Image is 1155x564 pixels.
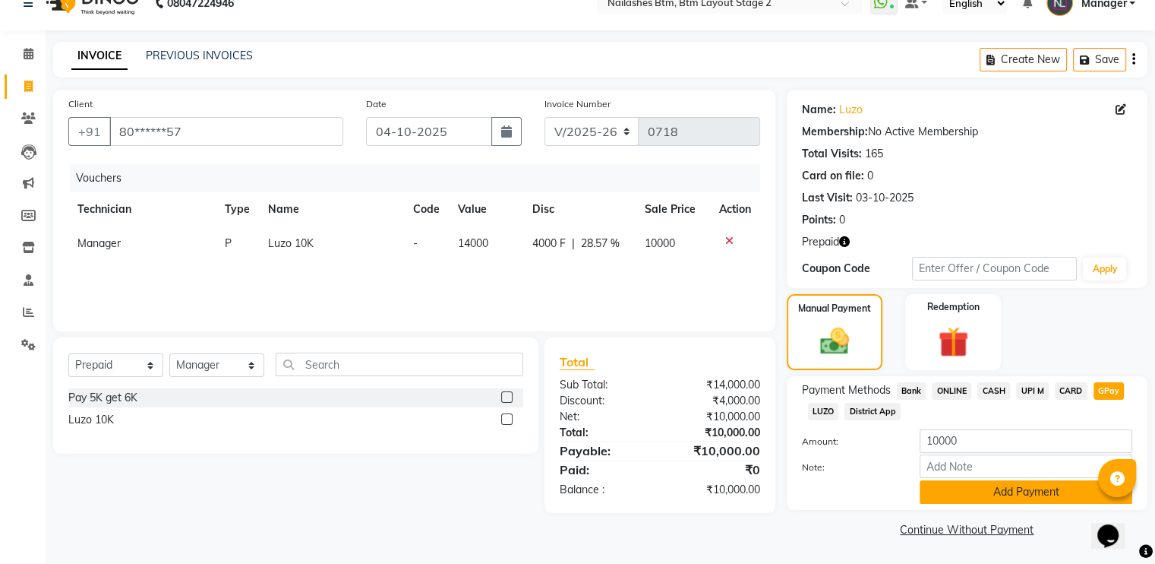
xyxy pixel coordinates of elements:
[802,234,839,250] span: Prepaid
[544,97,611,111] label: Invoice Number
[839,102,863,118] a: Luzo
[977,382,1010,400] span: CASH
[636,192,710,227] th: Sale Price
[802,124,1132,140] div: No Active Membership
[802,212,836,228] div: Points:
[548,425,660,441] div: Total:
[216,227,259,261] td: P
[798,302,871,315] label: Manual Payment
[548,377,660,393] div: Sub Total:
[802,261,912,277] div: Coupon Code
[259,192,405,227] th: Name
[1055,382,1087,400] span: CARD
[791,461,908,474] label: Note:
[71,43,128,70] a: INVOICE
[532,236,566,252] span: 4000 F
[68,192,216,227] th: Technician
[1073,48,1126,71] button: Save
[70,164,772,192] div: Vouchers
[920,455,1132,478] input: Add Note
[856,190,914,206] div: 03-10-2025
[548,461,660,479] div: Paid:
[1083,258,1126,280] button: Apply
[802,382,891,398] span: Payment Methods
[572,236,575,252] span: |
[548,393,660,409] div: Discount:
[276,353,523,376] input: Search
[660,442,772,460] div: ₹10,000.00
[802,168,864,184] div: Card on file:
[645,236,675,250] span: 10000
[808,403,839,420] span: LUZO
[660,393,772,409] div: ₹4,000.00
[839,212,845,228] div: 0
[77,236,121,250] span: Manager
[1093,382,1125,400] span: GPay
[660,425,772,441] div: ₹10,000.00
[802,102,836,118] div: Name:
[449,192,523,227] th: Value
[413,236,418,250] span: -
[897,382,926,400] span: Bank
[68,390,137,406] div: Pay 5K get 6K
[802,190,853,206] div: Last Visit:
[912,257,1078,280] input: Enter Offer / Coupon Code
[268,236,314,250] span: Luzo 10K
[844,403,901,420] span: District App
[68,97,93,111] label: Client
[458,236,488,250] span: 14000
[581,236,620,252] span: 28.57 %
[802,146,862,162] div: Total Visits:
[920,429,1132,453] input: Amount
[109,117,343,146] input: Search by Name/Mobile/Email/Code
[791,435,908,448] label: Amount:
[790,522,1144,538] a: Continue Without Payment
[660,377,772,393] div: ₹14,000.00
[710,192,760,227] th: Action
[146,49,253,62] a: PREVIOUS INVOICES
[68,117,111,146] button: +91
[811,325,858,358] img: _cash.svg
[927,300,980,314] label: Redemption
[404,192,449,227] th: Code
[660,461,772,479] div: ₹0
[867,168,873,184] div: 0
[932,382,971,400] span: ONLINE
[548,482,660,498] div: Balance :
[920,480,1132,504] button: Add Payment
[802,124,868,140] div: Membership:
[660,482,772,498] div: ₹10,000.00
[929,323,978,361] img: _gift.svg
[68,412,114,428] div: Luzo 10K
[1091,503,1140,549] iframe: chat widget
[865,146,883,162] div: 165
[1016,382,1049,400] span: UPI M
[980,48,1067,71] button: Create New
[548,442,660,460] div: Payable:
[523,192,636,227] th: Disc
[366,97,387,111] label: Date
[548,409,660,425] div: Net:
[216,192,259,227] th: Type
[660,409,772,425] div: ₹10,000.00
[560,354,595,370] span: Total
